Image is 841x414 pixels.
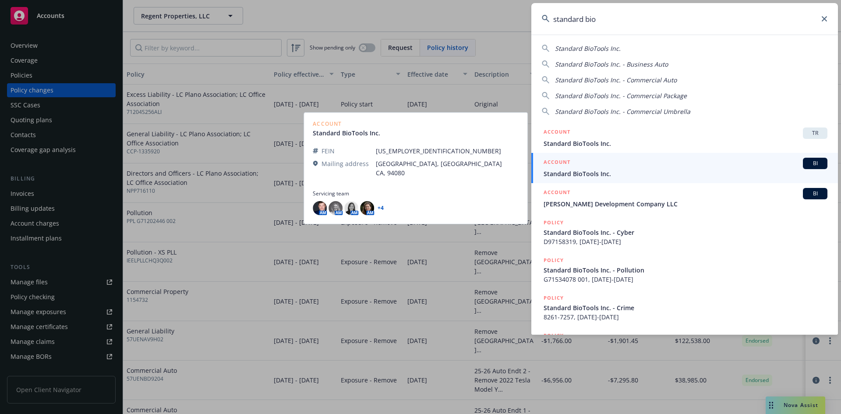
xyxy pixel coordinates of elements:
span: BI [806,159,824,167]
span: Standard BioTools Inc. - Commercial Umbrella [555,107,690,116]
span: Standard BioTools Inc. - Pollution [544,265,827,275]
span: Standard BioTools Inc. - Commercial Auto [555,76,677,84]
h5: POLICY [544,218,564,227]
a: POLICYStandard BioTools Inc. - PollutionG71534078 001, [DATE]-[DATE] [531,251,838,289]
span: Standard BioTools Inc. - Cyber [544,228,827,237]
span: G71534078 001, [DATE]-[DATE] [544,275,827,284]
span: Standard BioTools Inc. - Crime [544,303,827,312]
span: D97158319, [DATE]-[DATE] [544,237,827,246]
input: Search... [531,3,838,35]
a: POLICYStandard BioTools Inc. - CyberD97158319, [DATE]-[DATE] [531,213,838,251]
span: Standard BioTools Inc. - Business Auto [555,60,668,68]
h5: ACCOUNT [544,127,570,138]
a: POLICY [531,326,838,364]
span: Standard BioTools Inc. [555,44,621,53]
span: Standard BioTools Inc. [544,169,827,178]
span: 8261-7257, [DATE]-[DATE] [544,312,827,322]
h5: ACCOUNT [544,158,570,168]
span: TR [806,129,824,137]
h5: POLICY [544,256,564,265]
span: Standard BioTools Inc. - Commercial Package [555,92,687,100]
h5: POLICY [544,331,564,340]
span: [PERSON_NAME] Development Company LLC [544,199,827,209]
a: ACCOUNTTRStandard BioTools Inc. [531,123,838,153]
span: Standard BioTools Inc. [544,139,827,148]
span: BI [806,190,824,198]
a: ACCOUNTBI[PERSON_NAME] Development Company LLC [531,183,838,213]
h5: POLICY [544,294,564,302]
a: ACCOUNTBIStandard BioTools Inc. [531,153,838,183]
a: POLICYStandard BioTools Inc. - Crime8261-7257, [DATE]-[DATE] [531,289,838,326]
h5: ACCOUNT [544,188,570,198]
